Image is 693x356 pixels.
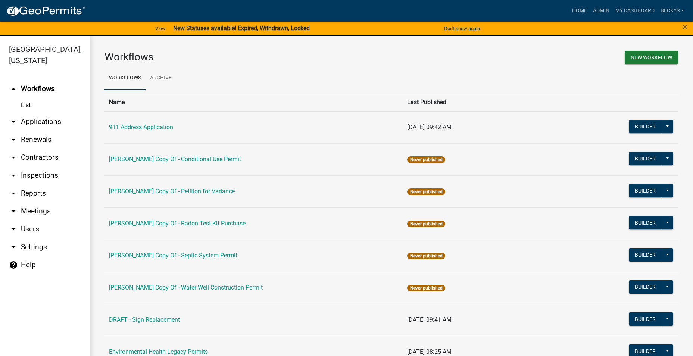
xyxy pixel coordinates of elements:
a: [PERSON_NAME] Copy Of - Conditional Use Permit [109,156,241,163]
i: arrow_drop_down [9,153,18,162]
a: Workflows [104,66,146,90]
a: Admin [590,4,612,18]
i: arrow_drop_down [9,117,18,126]
a: [PERSON_NAME] Copy Of - Water Well Construction Permit [109,284,263,291]
button: New Workflow [625,51,678,64]
span: Never published [407,253,445,259]
a: Archive [146,66,176,90]
i: arrow_drop_down [9,243,18,252]
button: Builder [629,280,662,294]
span: [DATE] 09:42 AM [407,124,452,131]
button: Builder [629,120,662,133]
a: [PERSON_NAME] Copy Of - Septic System Permit [109,252,237,259]
button: Close [683,22,687,31]
span: [DATE] 09:41 AM [407,316,452,323]
th: Last Published [403,93,579,111]
i: arrow_drop_down [9,171,18,180]
span: Never published [407,156,445,163]
i: arrow_drop_down [9,135,18,144]
span: Never published [407,221,445,227]
span: Never published [407,188,445,195]
i: help [9,260,18,269]
a: beckys [658,4,687,18]
button: Don't show again [441,22,483,35]
a: My Dashboard [612,4,658,18]
span: Never published [407,285,445,291]
a: DRAFT - Sign Replacement [109,316,180,323]
a: View [152,22,169,35]
strong: New Statuses available! Expired, Withdrawn, Locked [173,25,310,32]
h3: Workflows [104,51,386,63]
button: Builder [629,248,662,262]
a: [PERSON_NAME] Copy Of - Radon Test Kit Purchase [109,220,246,227]
i: arrow_drop_up [9,84,18,93]
th: Name [104,93,403,111]
a: Home [569,4,590,18]
i: arrow_drop_down [9,189,18,198]
span: [DATE] 08:25 AM [407,348,452,355]
button: Builder [629,312,662,326]
i: arrow_drop_down [9,207,18,216]
a: Environmental Health Legacy Permits [109,348,208,355]
a: 911 Address Application [109,124,173,131]
a: [PERSON_NAME] Copy Of - Petition for Variance [109,188,235,195]
button: Builder [629,216,662,229]
button: Builder [629,184,662,197]
i: arrow_drop_down [9,225,18,234]
span: × [683,22,687,32]
button: Builder [629,152,662,165]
